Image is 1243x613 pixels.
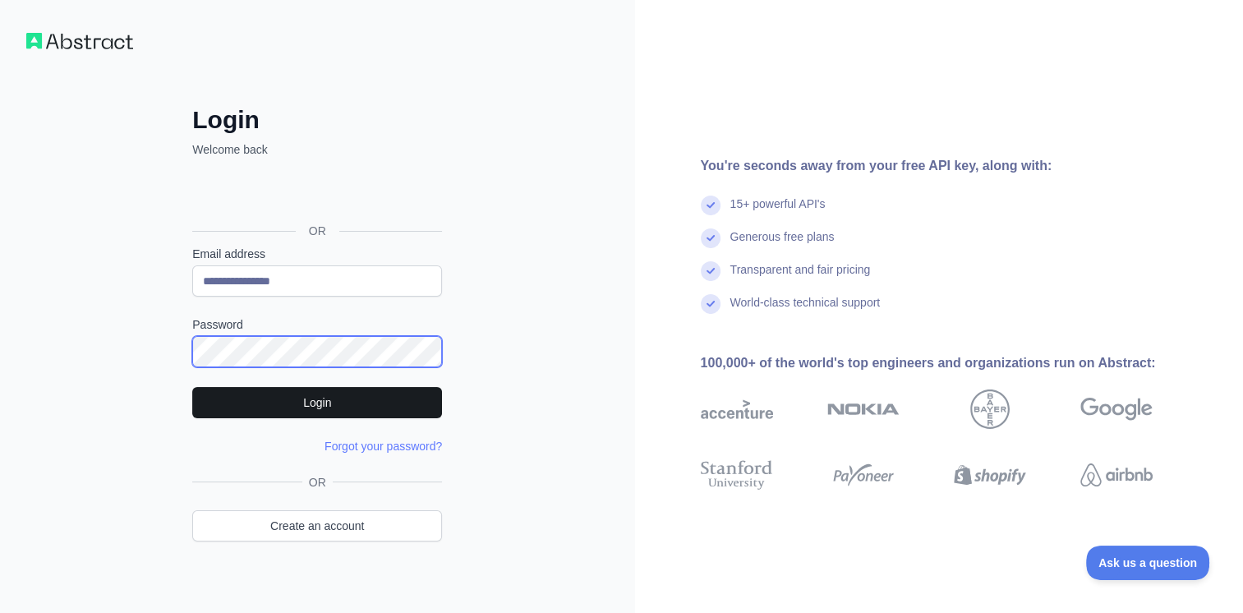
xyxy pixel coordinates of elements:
img: shopify [954,457,1026,493]
div: Generous free plans [730,228,835,261]
img: google [1080,389,1153,429]
div: Transparent and fair pricing [730,261,871,294]
div: You're seconds away from your free API key, along with: [701,156,1205,176]
a: Create an account [192,510,442,542]
img: stanford university [701,457,773,493]
h2: Login [192,105,442,135]
img: accenture [701,389,773,429]
iframe: Toggle Customer Support [1086,546,1210,580]
img: check mark [701,294,720,314]
img: Workflow [26,33,133,49]
img: check mark [701,261,720,281]
iframe: Sign in with Google Button [184,176,447,212]
a: Forgot your password? [325,440,442,453]
img: payoneer [827,457,900,493]
img: nokia [827,389,900,429]
span: OR [296,223,339,239]
div: 100,000+ of the world's top engineers and organizations run on Abstract: [701,353,1205,373]
div: World-class technical support [730,294,881,327]
img: airbnb [1080,457,1153,493]
button: Login [192,387,442,418]
div: 15+ powerful API's [730,196,826,228]
span: OR [302,474,333,491]
img: check mark [701,196,720,215]
label: Email address [192,246,442,262]
img: check mark [701,228,720,248]
img: bayer [970,389,1010,429]
p: Welcome back [192,141,442,158]
label: Password [192,316,442,333]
